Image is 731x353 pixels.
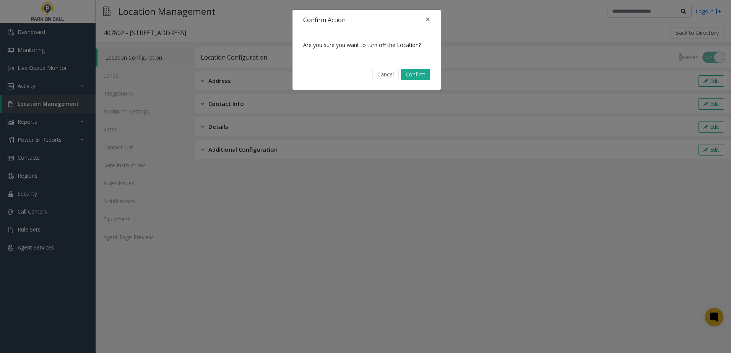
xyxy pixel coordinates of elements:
button: Close [420,10,435,29]
button: Confirm [401,69,430,80]
span: × [426,14,430,24]
h4: Confirm Action [303,15,346,24]
div: Are you sure you want to turn off the Location? [292,30,441,60]
button: Cancel [372,69,399,80]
